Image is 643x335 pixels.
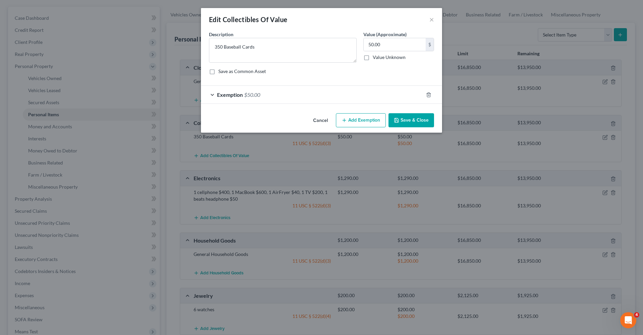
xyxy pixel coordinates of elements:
[308,114,333,127] button: Cancel
[388,113,434,127] button: Save & Close
[244,91,260,98] span: $50.00
[634,312,639,318] span: 4
[426,38,434,51] div: $
[218,68,266,75] label: Save as Common Asset
[620,312,636,328] iframe: Intercom live chat
[336,113,386,127] button: Add Exemption
[373,54,406,61] label: Value Unknown
[217,91,243,98] span: Exemption
[429,15,434,23] button: ×
[209,31,233,37] span: Description
[364,38,426,51] input: 0.00
[363,31,407,38] label: Value (Approximate)
[209,15,287,24] div: Edit Collectibles Of Value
